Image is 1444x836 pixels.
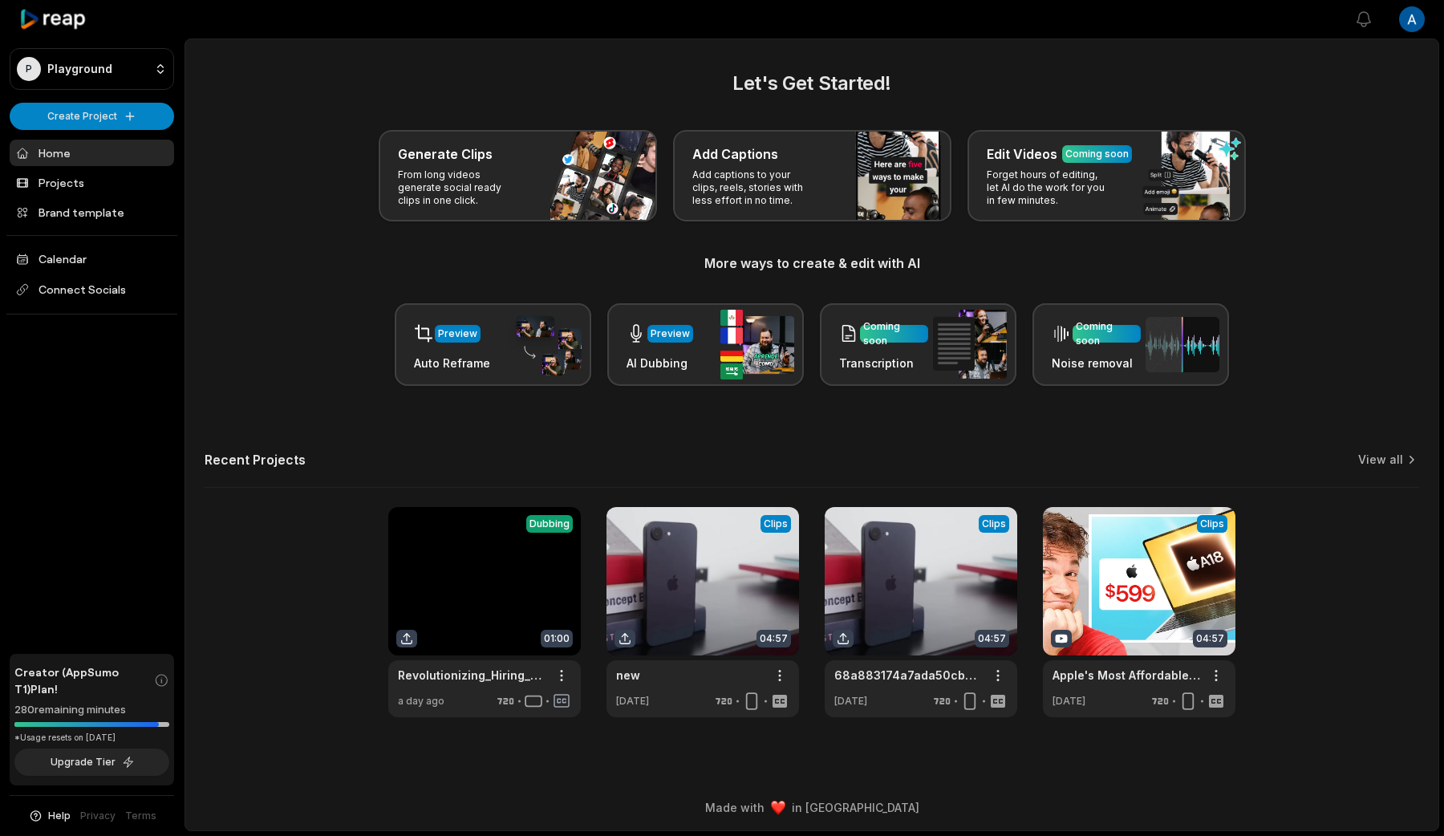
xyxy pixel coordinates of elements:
img: transcription.png [933,310,1007,379]
p: Add captions to your clips, reels, stories with less effort in no time. [692,168,817,207]
div: Preview [651,327,690,341]
a: Privacy [80,809,116,823]
a: Revolutionizing_Hiring_with_G2I-68c2e54688a325e86e97adf8 [398,667,546,684]
h3: Generate Clips [398,144,493,164]
h3: Auto Reframe [414,355,490,371]
a: Brand template [10,199,174,225]
div: Made with in [GEOGRAPHIC_DATA] [200,799,1424,816]
span: Help [48,809,71,823]
a: Terms [125,809,156,823]
img: noise_removal.png [1146,317,1219,372]
div: *Usage resets on [DATE] [14,732,169,744]
div: P [17,57,41,81]
h2: Recent Projects [205,452,306,468]
button: Upgrade Tier [14,749,169,776]
p: From long videos generate social ready clips in one click. [398,168,522,207]
h3: Edit Videos [987,144,1057,164]
h3: Noise removal [1052,355,1141,371]
img: heart emoji [771,801,785,815]
div: Coming soon [1065,147,1129,161]
button: Help [28,809,71,823]
h3: Add Captions [692,144,778,164]
h2: Let's Get Started! [205,69,1419,98]
a: new [616,667,640,684]
a: 68a883174a7ada50cbab815f-video-720p [834,667,982,684]
div: 280 remaining minutes [14,702,169,718]
span: Connect Socials [10,275,174,304]
a: Projects [10,169,174,196]
a: View all [1358,452,1403,468]
a: Calendar [10,246,174,272]
a: Home [10,140,174,166]
a: Apple's Most Affordable Laptop Ever! [1053,667,1200,684]
h3: Transcription [839,355,928,371]
p: Forget hours of editing, let AI do the work for you in few minutes. [987,168,1111,207]
div: Preview [438,327,477,341]
h3: More ways to create & edit with AI [205,254,1419,273]
button: Create Project [10,103,174,130]
span: Creator (AppSumo T1) Plan! [14,664,154,697]
div: Coming soon [1076,319,1138,348]
div: Coming soon [863,319,925,348]
h3: AI Dubbing [627,355,693,371]
img: auto_reframe.png [508,314,582,376]
p: Playground [47,62,112,76]
img: ai_dubbing.png [720,310,794,379]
